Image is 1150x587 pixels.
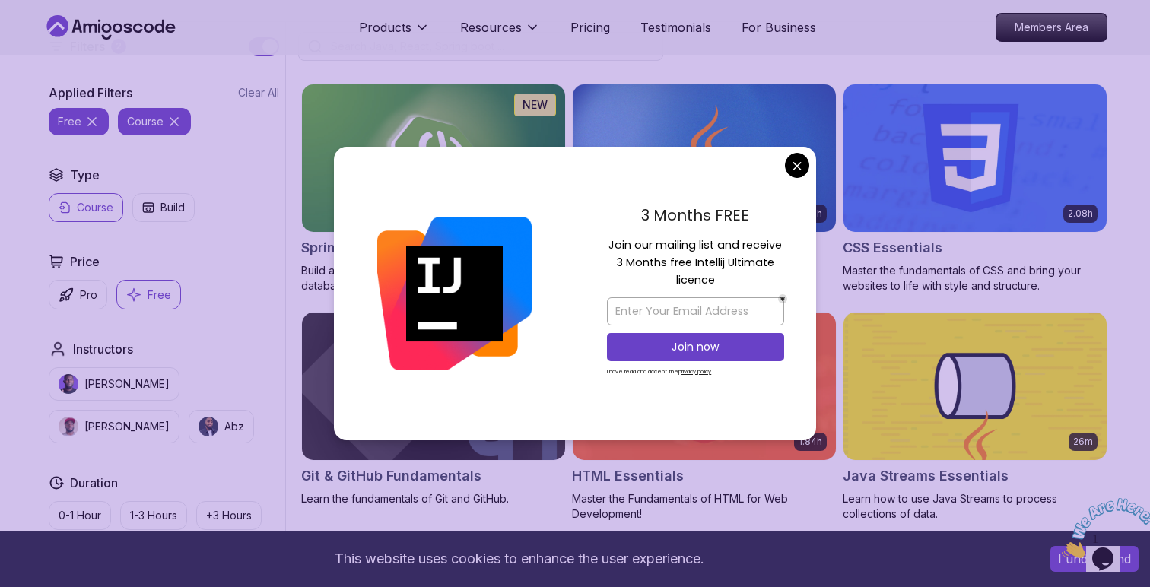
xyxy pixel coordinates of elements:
p: NEW [523,97,548,113]
span: 1 [6,6,12,19]
p: Learn how to use Java Streams to process collections of data. [843,491,1107,522]
div: This website uses cookies to enhance the user experience. [11,542,1028,576]
h2: HTML Essentials [572,465,684,487]
a: Git & GitHub Fundamentals cardGit & GitHub FundamentalsLearn the fundamentals of Git and GitHub. [301,312,566,506]
p: +3 Hours [206,508,252,523]
h2: Applied Filters [49,84,132,102]
p: Master the fundamentals of CSS and bring your websites to life with style and structure. [843,263,1107,293]
p: [PERSON_NAME] [84,376,170,392]
button: instructor img[PERSON_NAME] [49,367,179,401]
button: Build [132,193,195,222]
img: Spring Boot for Beginners card [302,84,565,232]
a: Spring Boot for Beginners card1.67hNEWSpring Boot for BeginnersBuild a CRUD API with Spring Boot ... [301,84,566,293]
button: free [49,108,109,135]
button: instructor imgAbz [189,410,254,443]
button: 0-1 Hour [49,501,111,530]
a: CSS Essentials card2.08hCSS EssentialsMaster the fundamentals of CSS and bring your websites to l... [843,84,1107,293]
iframe: chat widget [1056,492,1150,564]
img: Java Streams Essentials card [843,313,1107,460]
h2: Duration [70,474,118,492]
button: Products [359,18,430,49]
p: 1-3 Hours [130,508,177,523]
p: 1.84h [799,436,822,448]
h2: Git & GitHub Fundamentals [301,465,481,487]
p: Members Area [996,14,1107,41]
p: Build [160,200,185,215]
button: Resources [460,18,540,49]
a: Testimonials [640,18,711,36]
p: course [127,114,164,129]
h2: Type [70,166,100,184]
button: Clear All [238,85,279,100]
p: Course [77,200,113,215]
p: Pro [80,287,97,303]
img: instructor img [59,417,78,436]
p: free [58,114,81,129]
h2: Instructors [73,340,133,358]
h2: Price [70,252,100,271]
p: Learn the fundamentals of Git and GitHub. [301,491,566,506]
h2: Spring Boot for Beginners [301,237,475,259]
a: Java Streams Essentials card26mJava Streams EssentialsLearn how to use Java Streams to process co... [843,312,1107,522]
img: instructor img [59,374,78,394]
button: instructor img[PERSON_NAME] [49,410,179,443]
button: Course [49,193,123,222]
p: 26m [1073,436,1093,448]
h2: Java Streams Essentials [843,465,1009,487]
button: Free [116,280,181,309]
h2: CSS Essentials [843,237,942,259]
a: Pricing [570,18,610,36]
p: [PERSON_NAME] [84,419,170,434]
p: Free [148,287,171,303]
p: 2.08h [1068,208,1093,220]
p: Abz [224,419,244,434]
p: Resources [460,18,522,36]
img: Java for Beginners card [573,84,836,232]
img: Git & GitHub Fundamentals card [302,313,565,460]
button: Accept cookies [1050,546,1139,572]
img: Chat attention grabber [6,6,100,66]
img: CSS Essentials card [843,84,1107,232]
a: Members Area [996,13,1107,42]
button: +3 Hours [196,501,262,530]
button: Pro [49,280,107,309]
p: 0-1 Hour [59,508,101,523]
p: Products [359,18,411,36]
a: For Business [742,18,816,36]
a: Java for Beginners card2.41hJava for BeginnersBeginner-friendly Java course for essential program... [572,84,837,293]
img: instructor img [199,417,218,436]
p: Build a CRUD API with Spring Boot and PostgreSQL database using Spring Data JPA and Spring AI [301,263,566,293]
p: Master the Fundamentals of HTML for Web Development! [572,491,837,522]
button: 1-3 Hours [120,501,187,530]
button: course [118,108,191,135]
